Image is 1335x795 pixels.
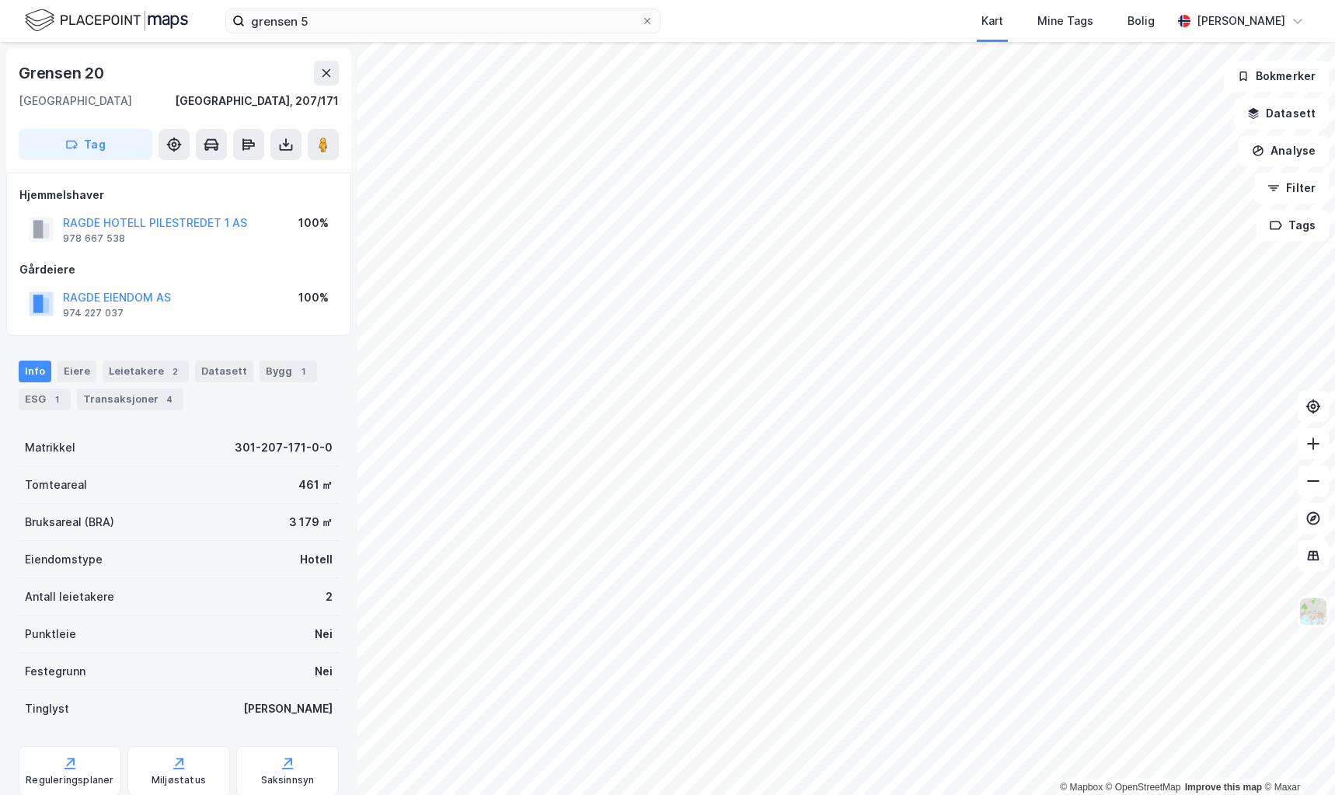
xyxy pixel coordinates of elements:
[326,588,333,606] div: 2
[1298,597,1328,626] img: Z
[235,438,333,457] div: 301-207-171-0-0
[49,392,64,407] div: 1
[25,625,76,643] div: Punktleie
[162,392,177,407] div: 4
[63,232,125,245] div: 978 667 538
[26,774,113,786] div: Reguleringsplaner
[167,364,183,379] div: 2
[19,389,71,410] div: ESG
[63,307,124,319] div: 974 227 037
[19,260,338,279] div: Gårdeiere
[25,550,103,569] div: Eiendomstype
[25,662,85,681] div: Festegrunn
[25,7,188,34] img: logo.f888ab2527a4732fd821a326f86c7f29.svg
[58,361,96,382] div: Eiere
[298,214,329,232] div: 100%
[1234,98,1329,129] button: Datasett
[19,186,338,204] div: Hjemmelshaver
[1128,12,1155,30] div: Bolig
[261,774,315,786] div: Saksinnsyn
[1239,135,1329,166] button: Analyse
[25,588,114,606] div: Antall leietakere
[315,662,333,681] div: Nei
[981,12,1003,30] div: Kart
[1257,720,1335,795] div: Kontrollprogram for chat
[1185,782,1262,793] a: Improve this map
[19,361,51,382] div: Info
[25,699,69,718] div: Tinglyst
[1106,782,1181,793] a: OpenStreetMap
[19,129,152,160] button: Tag
[1257,720,1335,795] iframe: Chat Widget
[289,513,333,532] div: 3 179 ㎡
[25,438,75,457] div: Matrikkel
[195,361,253,382] div: Datasett
[300,550,333,569] div: Hotell
[25,513,114,532] div: Bruksareal (BRA)
[1197,12,1285,30] div: [PERSON_NAME]
[243,699,333,718] div: [PERSON_NAME]
[1254,173,1329,204] button: Filter
[152,774,206,786] div: Miljøstatus
[175,92,339,110] div: [GEOGRAPHIC_DATA], 207/171
[19,61,107,85] div: Grensen 20
[245,9,641,33] input: Søk på adresse, matrikkel, gårdeiere, leietakere eller personer
[298,476,333,494] div: 461 ㎡
[25,476,87,494] div: Tomteareal
[1037,12,1093,30] div: Mine Tags
[103,361,189,382] div: Leietakere
[315,625,333,643] div: Nei
[19,92,132,110] div: [GEOGRAPHIC_DATA]
[1257,210,1329,241] button: Tags
[298,288,329,307] div: 100%
[1060,782,1103,793] a: Mapbox
[260,361,317,382] div: Bygg
[1224,61,1329,92] button: Bokmerker
[77,389,183,410] div: Transaksjoner
[295,364,311,379] div: 1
